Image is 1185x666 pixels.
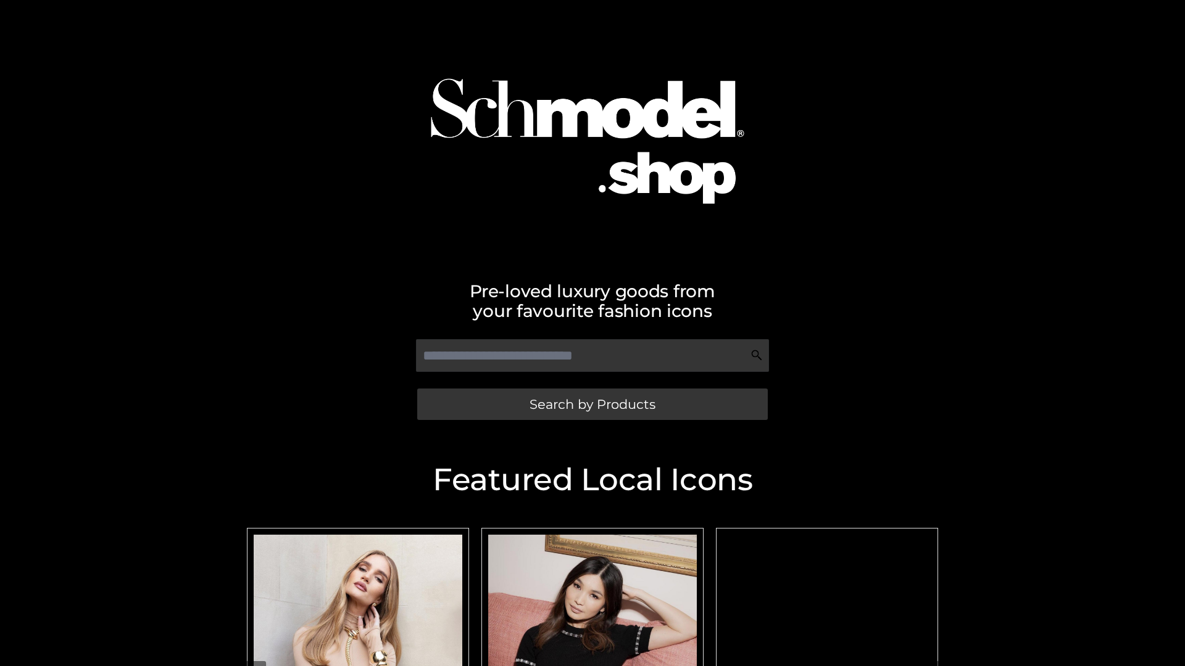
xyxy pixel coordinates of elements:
[750,349,763,361] img: Search Icon
[241,464,944,495] h2: Featured Local Icons​
[241,281,944,321] h2: Pre-loved luxury goods from your favourite fashion icons
[530,398,655,411] span: Search by Products
[417,388,768,420] a: Search by Products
